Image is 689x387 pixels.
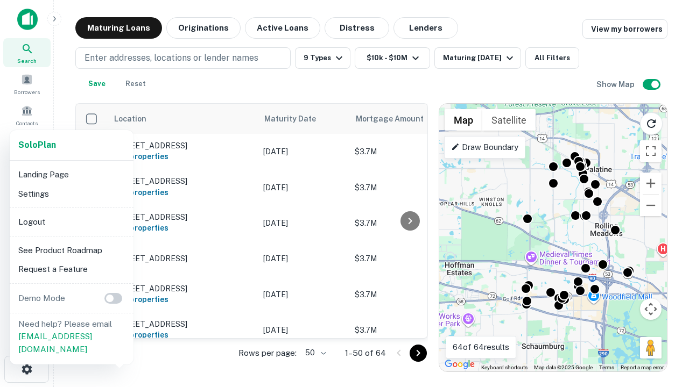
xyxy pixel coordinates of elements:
li: Settings [14,184,129,204]
li: Request a Feature [14,260,129,279]
li: Logout [14,212,129,232]
strong: Solo Plan [18,140,56,150]
li: Landing Page [14,165,129,184]
a: SoloPlan [18,139,56,152]
p: Demo Mode [14,292,69,305]
p: Need help? Please email [18,318,125,356]
iframe: Chat Widget [635,267,689,318]
a: [EMAIL_ADDRESS][DOMAIN_NAME] [18,332,92,354]
li: See Product Roadmap [14,241,129,260]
